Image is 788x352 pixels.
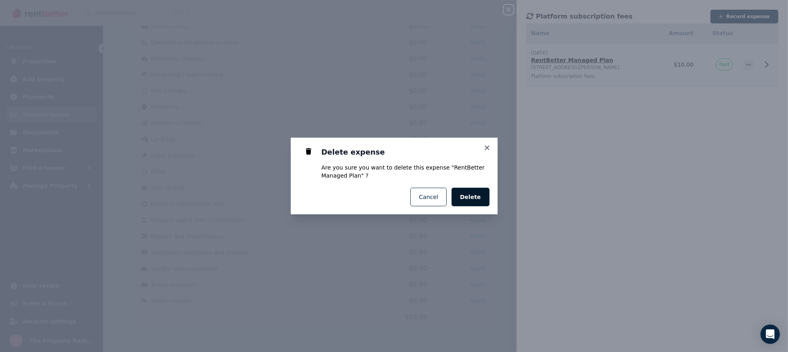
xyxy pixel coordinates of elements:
[322,147,488,157] h3: Delete expense
[322,163,488,180] p: Are you sure you want to delete this expense " RentBetter Managed Plan " ?
[410,188,446,206] button: Cancel
[460,193,481,201] span: Delete
[761,325,780,344] div: Open Intercom Messenger
[452,188,490,206] button: Delete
